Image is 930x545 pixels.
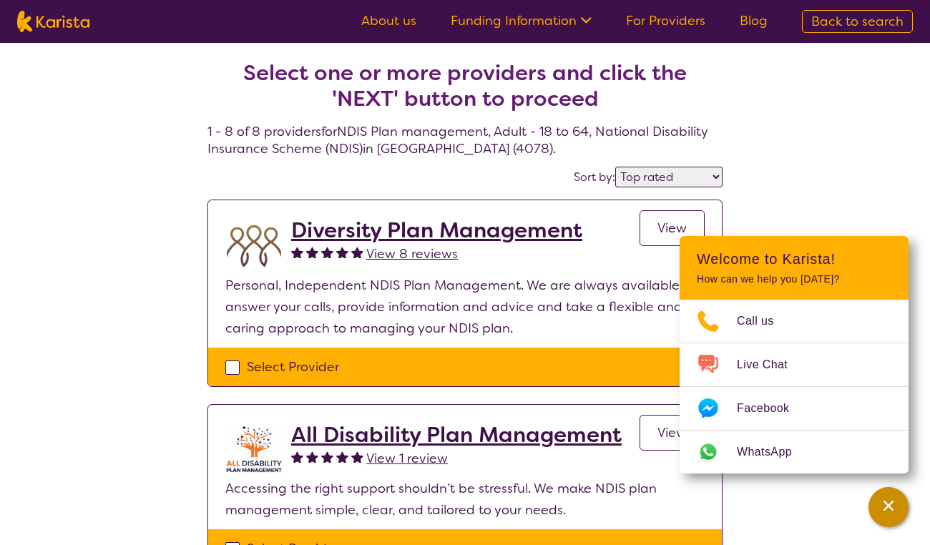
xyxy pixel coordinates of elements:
[626,12,705,29] a: For Providers
[366,245,458,262] span: View 8 reviews
[306,451,318,463] img: fullstar
[225,60,705,112] h2: Select one or more providers and click the 'NEXT' button to proceed
[737,398,806,419] span: Facebook
[740,12,768,29] a: Blog
[697,250,891,267] h2: Welcome to Karista!
[225,478,705,521] p: Accessing the right support shouldn’t be stressful. We make NDIS plan management simple, clear, a...
[336,451,348,463] img: fullstar
[306,246,318,258] img: fullstar
[17,11,89,32] img: Karista logo
[366,450,448,467] span: View 1 review
[737,310,791,332] span: Call us
[225,275,705,339] p: Personal, Independent NDIS Plan Management. We are always available to answer your calls, provide...
[574,170,615,185] label: Sort by:
[291,451,303,463] img: fullstar
[868,487,909,527] button: Channel Menu
[451,12,592,29] a: Funding Information
[225,217,283,275] img: duqvjtfkvnzb31ymex15.png
[737,441,809,463] span: WhatsApp
[321,451,333,463] img: fullstar
[225,422,283,478] img: at5vqv0lot2lggohlylh.jpg
[697,273,891,285] p: How can we help you [DATE]?
[680,431,909,473] a: Web link opens in a new tab.
[811,13,904,30] span: Back to search
[336,246,348,258] img: fullstar
[207,26,723,157] h4: 1 - 8 of 8 providers for NDIS Plan management , Adult - 18 to 64 , National Disability Insurance ...
[680,300,909,473] ul: Choose channel
[366,243,458,265] a: View 8 reviews
[321,246,333,258] img: fullstar
[640,415,705,451] a: View
[291,246,303,258] img: fullstar
[657,220,687,237] span: View
[361,12,416,29] a: About us
[657,424,687,441] span: View
[640,210,705,246] a: View
[737,354,805,375] span: Live Chat
[351,246,363,258] img: fullstar
[366,448,448,469] a: View 1 review
[291,217,582,243] a: Diversity Plan Management
[802,10,913,33] a: Back to search
[680,236,909,473] div: Channel Menu
[351,451,363,463] img: fullstar
[291,422,622,448] a: All Disability Plan Management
